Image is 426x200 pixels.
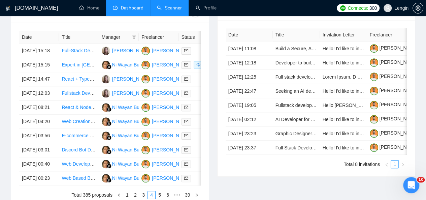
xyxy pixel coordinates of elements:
[62,62,165,67] a: Expert in [GEOGRAPHIC_DATA] and Whoop MG
[102,89,110,97] img: NB
[383,160,391,168] button: left
[369,4,376,12] span: 300
[112,174,150,182] div: Ni Wayan Budiarti
[62,175,156,181] a: Web Based Boat Launch Management Portal
[182,33,209,41] span: Status
[370,44,378,53] img: c1NLmzrk-0pBZjOo1nLSJnOz0itNHKTdmMHAt8VIsLFzaWqqsJDJtcFyV3OYvrqgu3
[141,147,191,152] a: TM[PERSON_NAME]
[62,133,177,138] a: E-commerce Performance Optimization Expert Needed
[102,117,110,126] img: NW
[196,63,200,67] span: eye
[19,44,59,58] td: [DATE] 15:18
[275,117,426,122] a: AI Developer for Roadmap Completion & Avatar Persona Customization
[152,47,191,54] div: [PERSON_NAME]
[370,58,378,67] img: c1NLmzrk-0pBZjOo1nLSJnOz0itNHKTdmMHAt8VIsLFzaWqqsJDJtcFyV3OYvrqgu3
[102,174,110,182] img: NW
[112,75,151,83] div: [PERSON_NAME]
[413,5,423,11] a: setting
[141,132,150,140] img: TM
[172,191,183,199] span: •••
[132,191,139,199] a: 2
[152,61,191,68] div: [PERSON_NAME]
[59,58,99,72] td: Expert in Wearables and Whoop MG
[184,49,188,53] span: mail
[115,191,123,199] li: Previous Page
[141,118,191,124] a: TM[PERSON_NAME]
[62,90,148,96] a: Fullstack Developer NodeJS and reactJS
[184,119,188,123] span: mail
[59,115,99,129] td: Web Creation and app Development
[275,103,412,108] a: Fullstack developer for complete vacation rental booking platform
[112,118,150,125] div: Ni Wayan Budiarti
[121,5,143,11] span: Dashboard
[385,6,390,10] span: user
[102,146,110,154] img: NW
[62,105,181,110] a: React & Node.js Developer for Income Management App
[141,62,191,67] a: TM[PERSON_NAME]
[141,161,191,166] a: TM[PERSON_NAME]
[370,115,378,123] img: c1NLmzrk-0pBZjOo1nLSJnOz0itNHKTdmMHAt8VIsLFzaWqqsJDJtcFyV3OYvrqgu3
[413,5,423,11] span: setting
[102,175,150,180] a: NWNi Wayan Budiarti
[99,31,139,44] th: Manager
[102,62,150,67] a: NWNi Wayan Budiarti
[115,191,123,199] button: left
[152,118,191,125] div: [PERSON_NAME]
[102,160,110,168] img: NW
[19,143,59,157] td: [DATE] 03:01
[226,56,273,70] td: [DATE] 12:18
[19,86,59,101] td: [DATE] 12:03
[275,145,351,150] a: Full Stack Developer ( Laravel+Vue)
[226,141,273,155] td: [DATE] 23:37
[59,157,99,171] td: Web Developer Needed - React, Next.js, Node.js Expertise Required
[370,116,418,121] a: [PERSON_NAME]
[131,191,139,199] li: 2
[19,101,59,115] td: [DATE] 08:21
[370,73,378,81] img: c1NLmzrk-0pBZjOo1nLSJnOz0itNHKTdmMHAt8VIsLFzaWqqsJDJtcFyV3OYvrqgu3
[413,3,423,13] button: setting
[19,115,59,129] td: [DATE] 04:20
[183,191,192,199] a: 39
[141,146,150,154] img: TM
[370,74,418,79] a: [PERSON_NAME]
[141,175,191,180] a: TM[PERSON_NAME]
[164,191,172,199] li: 6
[62,76,176,82] a: React + TypeScript + Vite Frontend Developer Needed
[141,117,150,126] img: TM
[59,129,99,143] td: E-commerce Performance Optimization Expert Needed
[184,63,188,67] span: mail
[184,176,188,180] span: mail
[102,76,151,81] a: NB[PERSON_NAME]
[19,58,59,72] td: [DATE] 15:15
[102,118,150,124] a: NWNi Wayan Budiarti
[152,146,191,153] div: [PERSON_NAME]
[156,191,163,199] a: 5
[132,35,136,39] span: filter
[370,59,418,65] a: [PERSON_NAME]
[102,133,150,138] a: NWNi Wayan Budiarti
[123,191,131,199] li: 1
[107,107,111,112] img: gigradar-bm.png
[124,191,131,199] a: 1
[62,161,205,167] a: Web Developer Needed - React, Next.js, Node.js Expertise Required
[102,90,151,95] a: NB[PERSON_NAME]
[370,88,418,93] a: [PERSON_NAME]
[403,177,419,193] iframe: Intercom live chat
[141,75,150,83] img: TM
[226,126,273,141] td: [DATE] 23:23
[107,135,111,140] img: gigradar-bm.png
[113,5,118,10] span: dashboard
[370,143,378,152] img: c1NLmzrk-0pBZjOo1nLSJnOz0itNHKTdmMHAt8VIsLFzaWqqsJDJtcFyV3OYvrqgu3
[112,47,151,54] div: [PERSON_NAME]
[117,193,121,197] span: left
[19,157,59,171] td: [DATE] 00:40
[112,160,150,168] div: Ni Wayan Budiarti
[102,48,151,53] a: NB[PERSON_NAME]
[401,163,405,167] span: right
[107,64,111,69] img: gigradar-bm.png
[399,160,407,168] button: right
[107,164,111,168] img: gigradar-bm.png
[19,171,59,185] td: [DATE] 00:23
[348,4,368,12] span: Connects:
[273,141,320,155] td: Full Stack Developer ( Laravel+Vue)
